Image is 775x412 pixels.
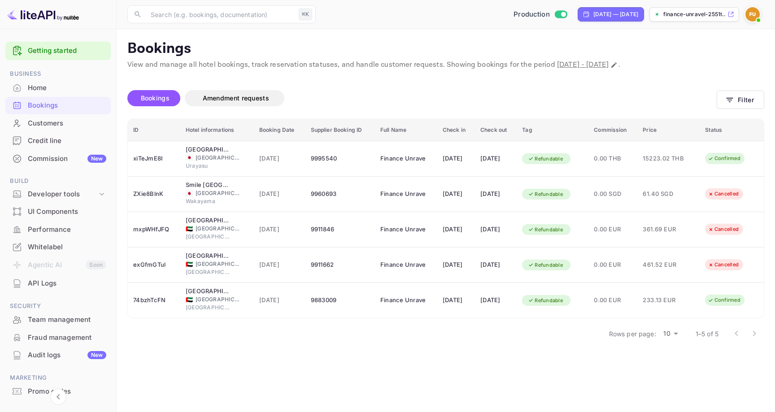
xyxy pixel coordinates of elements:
[5,301,111,311] span: Security
[28,333,106,343] div: Fraud management
[186,226,193,232] span: United Arab Emirates
[5,115,111,132] div: Customers
[594,225,632,234] span: 0.00 EUR
[443,187,470,201] div: [DATE]
[702,259,745,270] div: Cancelled
[311,222,370,237] div: 9911846
[5,115,111,131] a: Customers
[311,152,370,166] div: 9995540
[28,386,106,397] div: Promo codes
[28,207,106,217] div: UI Components
[28,278,106,289] div: API Logs
[5,329,111,347] div: Fraud management
[522,189,569,200] div: Refundable
[5,203,111,221] div: UI Components
[5,239,111,256] div: Whitelabel
[380,152,425,166] div: Finance Unravel
[196,260,240,268] span: [GEOGRAPHIC_DATA]
[5,132,111,149] a: Credit line
[643,154,688,164] span: 15223.02 THB
[557,60,609,69] span: [DATE] - [DATE]
[5,275,111,292] div: API Logs
[28,350,106,360] div: Audit logs
[259,260,300,270] span: [DATE]
[28,315,106,325] div: Team management
[259,295,300,305] span: [DATE]
[5,239,111,255] a: Whitelabel
[186,181,231,190] div: Smile Hotel Wakayama
[380,187,425,201] div: Finance Unravel
[259,225,300,234] span: [DATE]
[5,132,111,150] div: Credit line
[745,7,760,22] img: Finance Unravel
[660,327,681,340] div: 10
[375,119,437,141] th: Full Name
[702,224,745,235] div: Cancelled
[5,79,111,96] a: Home
[588,119,637,141] th: Commission
[180,119,254,141] th: Hotel informations
[514,9,550,20] span: Production
[643,295,688,305] span: 233.13 EUR
[87,155,106,163] div: New
[5,347,111,363] a: Audit logsNew
[5,383,111,400] div: Promo codes
[380,258,425,272] div: Finance Unravel
[437,119,475,141] th: Check in
[128,119,764,318] table: booking table
[186,233,231,241] span: [GEOGRAPHIC_DATA]
[643,189,688,199] span: 61.40 SGD
[28,225,106,235] div: Performance
[259,189,300,199] span: [DATE]
[475,119,517,141] th: Check out
[28,136,106,146] div: Credit line
[5,97,111,114] div: Bookings
[594,154,632,164] span: 0.00 THB
[522,153,569,165] div: Refundable
[522,224,569,235] div: Refundable
[133,187,175,201] div: ZXie8BlnK
[480,258,511,272] div: [DATE]
[196,225,240,233] span: [GEOGRAPHIC_DATA]
[254,119,305,141] th: Booking Date
[522,295,569,306] div: Refundable
[5,186,111,202] div: Developer tools
[522,260,569,271] div: Refundable
[133,222,175,237] div: mxpWHfJFQ
[510,9,570,20] div: Switch to Sandbox mode
[28,100,106,111] div: Bookings
[28,242,106,252] div: Whitelabel
[5,373,111,383] span: Marketing
[203,94,269,102] span: Amendment requests
[7,7,79,22] img: LiteAPI logo
[5,329,111,346] a: Fraud management
[141,94,170,102] span: Bookings
[311,258,370,272] div: 9911662
[128,119,180,141] th: ID
[5,97,111,113] a: Bookings
[643,225,688,234] span: 361.69 EUR
[259,154,300,164] span: [DATE]
[196,295,240,304] span: [GEOGRAPHIC_DATA]
[443,293,470,308] div: [DATE]
[480,222,511,237] div: [DATE]
[127,90,717,106] div: account-settings tabs
[443,152,470,166] div: [DATE]
[186,297,193,303] span: United Arab Emirates
[663,10,726,18] p: finance-unravel-2551t....
[593,10,638,18] div: [DATE] — [DATE]
[594,189,632,199] span: 0.00 SGD
[702,295,746,306] div: Confirmed
[5,347,111,364] div: Audit logsNew
[186,268,231,276] span: [GEOGRAPHIC_DATA]
[186,287,231,296] div: Sheraton Dubai Creek Hotel & Towers
[380,222,425,237] div: Finance Unravel
[50,389,66,405] button: Collapse navigation
[702,153,746,164] div: Confirmed
[594,260,632,270] span: 0.00 EUR
[5,150,111,167] a: CommissionNew
[133,152,175,166] div: xiTeJmE8I
[5,203,111,220] a: UI Components
[186,162,231,170] span: Urayasu
[28,154,106,164] div: Commission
